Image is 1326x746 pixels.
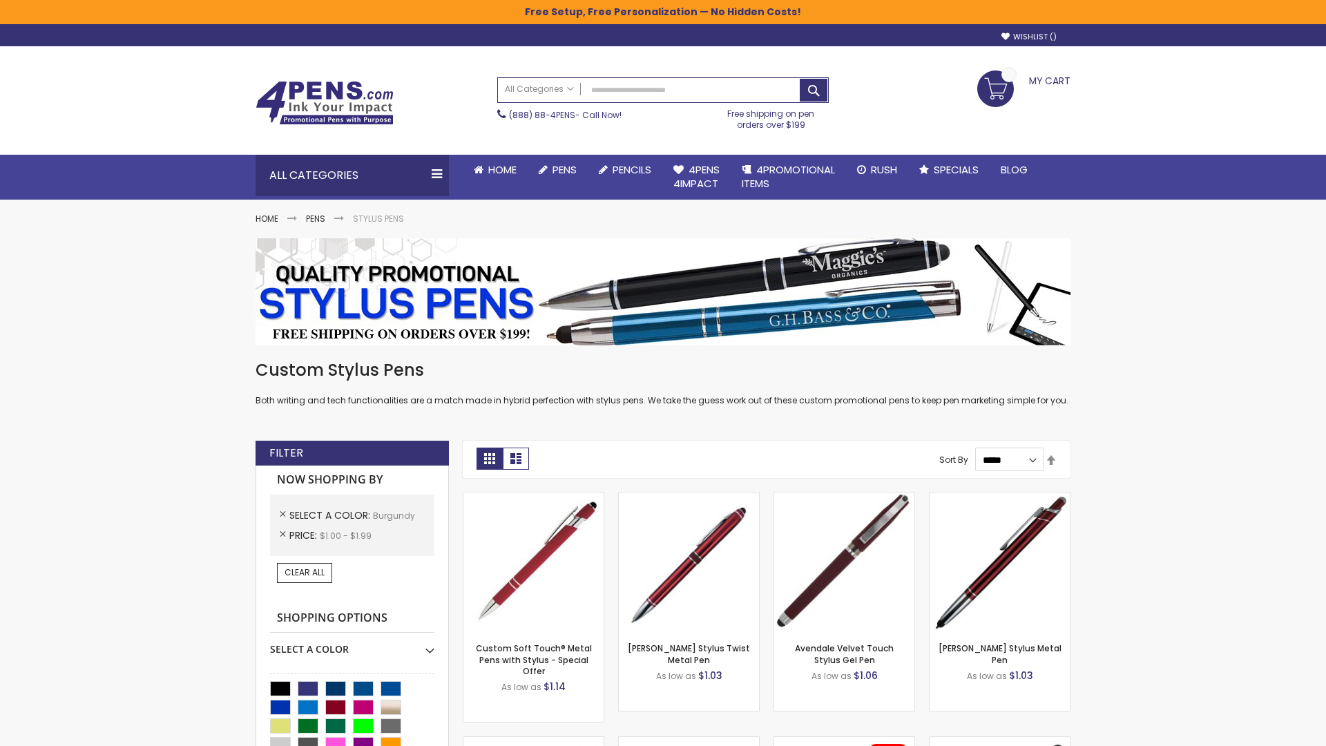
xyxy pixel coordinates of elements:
strong: Now Shopping by [270,466,434,495]
strong: Filter [269,446,303,461]
img: 4Pens Custom Pens and Promotional Products [256,81,394,125]
a: Pencils [588,155,662,185]
span: $1.00 - $1.99 [320,530,372,542]
h1: Custom Stylus Pens [256,359,1070,381]
a: [PERSON_NAME] Stylus Twist Metal Pen [628,642,750,665]
strong: Stylus Pens [353,213,404,224]
span: Clear All [285,566,325,578]
a: Wishlist [1001,32,1057,42]
a: Avendale Velvet Touch Stylus Gel Pen [795,642,894,665]
span: $1.06 [854,669,878,682]
span: Price [289,528,320,542]
a: Home [256,213,278,224]
span: $1.14 [544,680,566,694]
span: As low as [501,681,541,693]
div: Both writing and tech functionalities are a match made in hybrid perfection with stylus pens. We ... [256,359,1070,407]
div: All Categories [256,155,449,196]
strong: Grid [477,448,503,470]
span: Rush [871,162,897,177]
span: Pencils [613,162,651,177]
a: Clear All [277,563,332,582]
div: Select A Color [270,633,434,656]
a: Specials [908,155,990,185]
span: 4PROMOTIONAL ITEMS [742,162,835,191]
span: Select A Color [289,508,373,522]
img: Stylus Pens [256,238,1070,345]
div: Free shipping on pen orders over $199 [713,103,829,131]
a: Custom Soft Touch® Metal Pens with Stylus-Burgundy [463,492,604,504]
a: Pens [306,213,325,224]
a: Home [463,155,528,185]
a: Pens [528,155,588,185]
img: Colter Stylus Twist Metal Pen-Burgundy [619,492,759,633]
a: All Categories [498,78,581,101]
a: Olson Stylus Metal Pen-Burgundy [930,492,1070,504]
span: Pens [552,162,577,177]
span: All Categories [505,84,574,95]
label: Sort By [939,454,968,466]
span: As low as [811,670,852,682]
a: [PERSON_NAME] Stylus Metal Pen [939,642,1061,665]
a: Rush [846,155,908,185]
a: (888) 88-4PENS [509,109,575,121]
strong: Shopping Options [270,604,434,633]
span: $1.03 [1009,669,1033,682]
span: Blog [1001,162,1028,177]
span: Burgundy [373,510,415,522]
a: 4PROMOTIONALITEMS [731,155,846,200]
span: As low as [967,670,1007,682]
a: Blog [990,155,1039,185]
img: Olson Stylus Metal Pen-Burgundy [930,492,1070,633]
span: $1.03 [698,669,722,682]
img: Custom Soft Touch® Metal Pens with Stylus-Burgundy [463,492,604,633]
span: - Call Now! [509,109,622,121]
a: Colter Stylus Twist Metal Pen-Burgundy [619,492,759,504]
span: As low as [656,670,696,682]
span: Specials [934,162,979,177]
span: Home [488,162,517,177]
img: Avendale Velvet Touch Stylus Gel Pen-Burgundy [774,492,914,633]
span: 4Pens 4impact [673,162,720,191]
a: 4Pens4impact [662,155,731,200]
a: Custom Soft Touch® Metal Pens with Stylus - Special Offer [476,642,592,676]
a: Avendale Velvet Touch Stylus Gel Pen-Burgundy [774,492,914,504]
